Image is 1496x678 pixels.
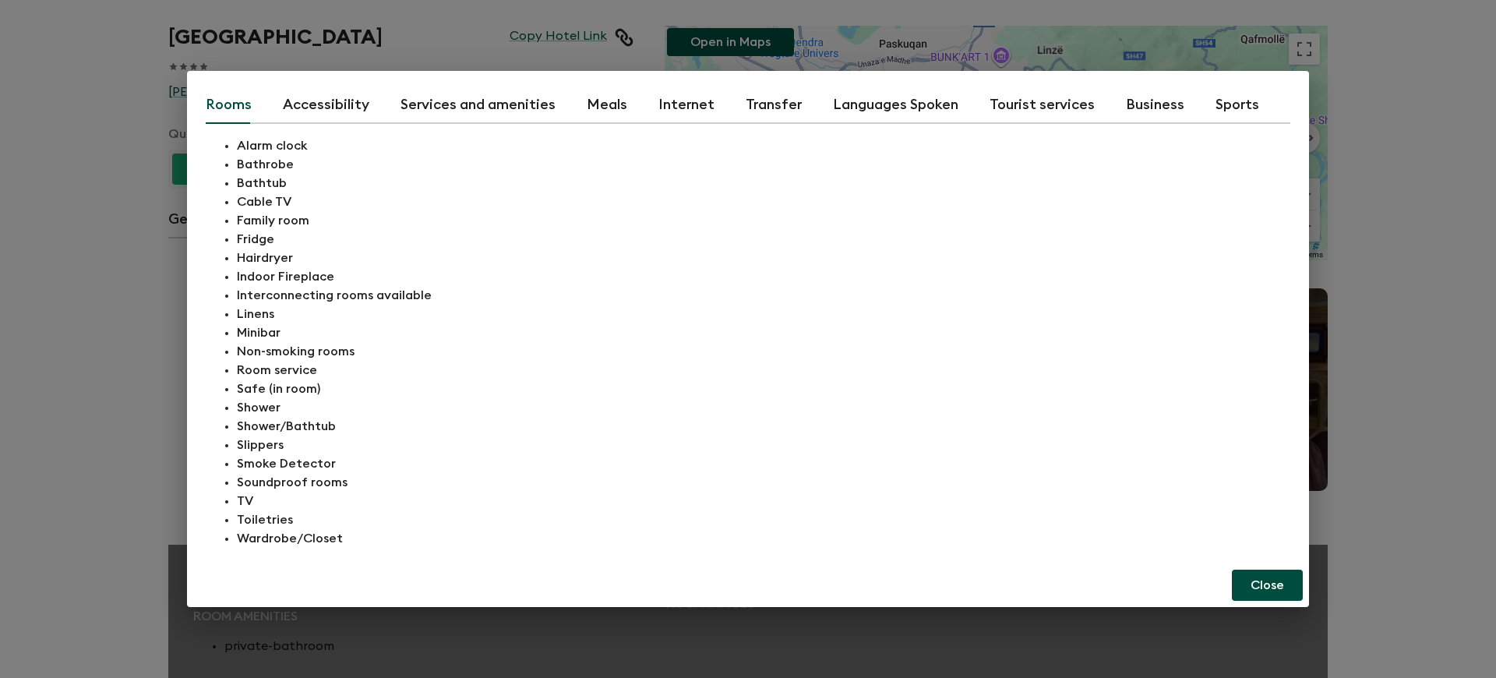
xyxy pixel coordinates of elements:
button: Tourist services [990,87,1095,124]
p: Slippers [237,436,1290,454]
button: Accessibility [283,87,369,124]
p: Non-smoking rooms [237,342,1290,361]
button: Transfer [746,87,802,124]
p: Interconnecting rooms available [237,286,1290,305]
button: Services and amenities [400,87,556,124]
p: Wardrobe/Closet [237,529,1290,548]
button: Business [1126,87,1184,124]
p: Soundproof rooms [237,473,1290,492]
button: Sports [1215,87,1259,124]
p: Bathrobe [237,155,1290,174]
p: Fridge [237,230,1290,249]
p: Bathtub [237,174,1290,192]
p: Alarm clock [237,136,1290,155]
button: Internet [658,87,714,124]
p: Indoor Fireplace [237,267,1290,286]
p: Safe (in room) [237,380,1290,398]
p: Room service [237,361,1290,380]
p: Shower [237,398,1290,417]
button: Meals [587,87,627,124]
p: Family room [237,211,1290,230]
p: Linens [237,305,1290,323]
button: Rooms [206,87,252,124]
p: TV [237,492,1290,510]
p: Shower/Bathtub [237,417,1290,436]
p: Toiletries [237,510,1290,529]
p: Cable TV [237,192,1290,211]
p: Smoke Detector [237,454,1290,473]
p: Minibar [237,323,1290,342]
button: Close [1232,570,1303,601]
button: Languages Spoken [833,87,958,124]
p: Hairdryer [237,249,1290,267]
